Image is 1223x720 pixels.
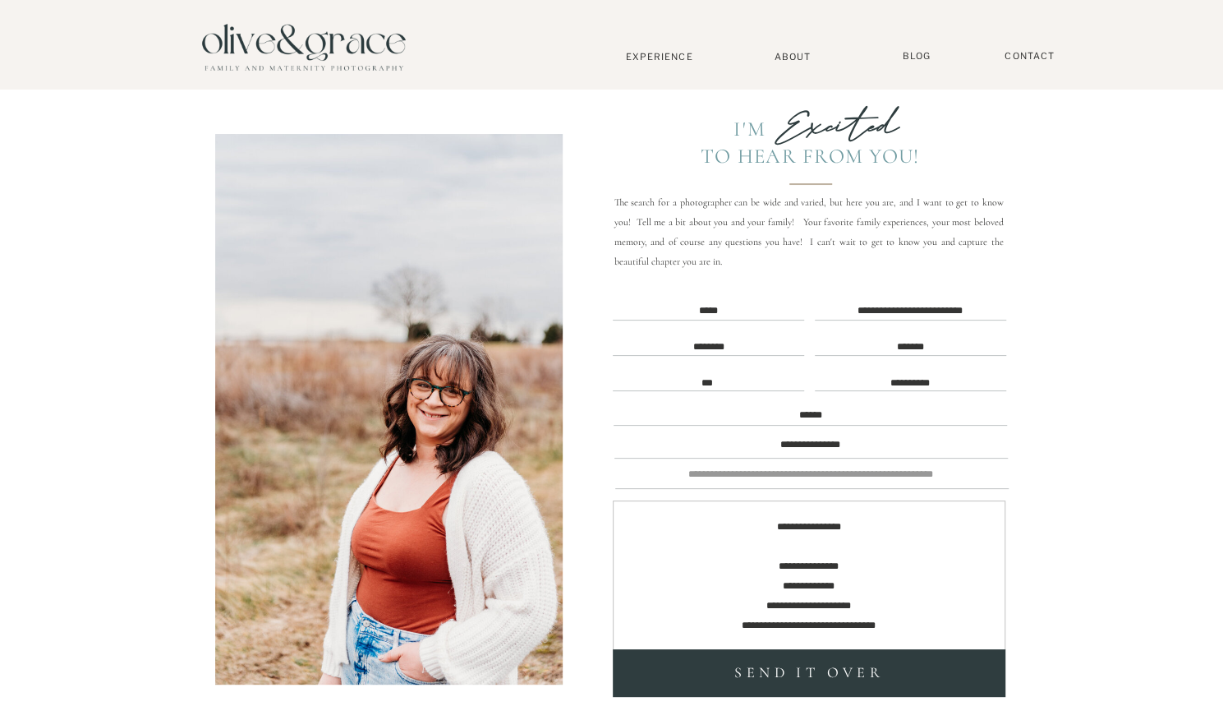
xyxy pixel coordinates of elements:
b: Excited [775,102,899,150]
div: I'm [710,117,767,141]
a: SEND it over [617,660,1002,686]
a: Contact [997,50,1063,62]
div: To Hear from you! [689,144,931,168]
a: About [768,51,818,62]
p: The search for a photographer can be wide and varied, but here you are, and I want to get to know... [614,192,1004,253]
a: BLOG [896,50,937,62]
a: Experience [605,51,714,62]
